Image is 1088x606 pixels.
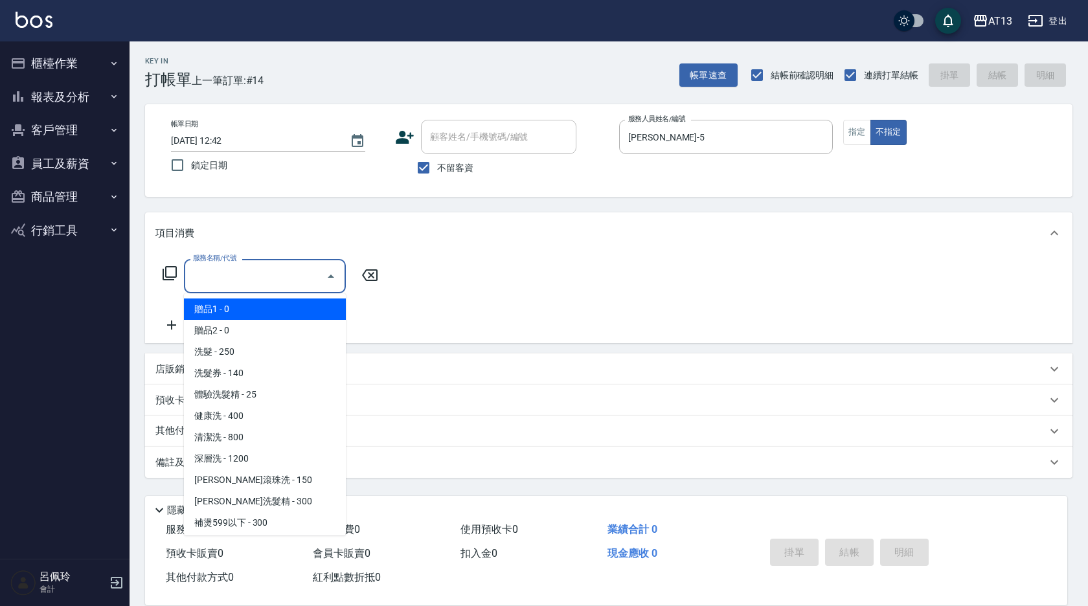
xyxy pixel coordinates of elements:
[145,447,1072,478] div: 備註及來源
[145,57,192,65] h2: Key In
[184,298,346,320] span: 贈品1 - 0
[191,159,227,172] span: 鎖定日期
[988,13,1012,29] div: AT13
[607,523,657,535] span: 業績合計 0
[313,571,381,583] span: 紅利點數折抵 0
[771,69,834,82] span: 結帳前確認明細
[184,512,346,533] span: 補燙599以下 - 300
[193,253,236,263] label: 服務名稱/代號
[342,126,373,157] button: Choose date, selected date is 2025-10-12
[5,47,124,80] button: 櫃檯作業
[167,504,225,517] p: 隱藏業績明細
[184,384,346,405] span: 體驗洗髮精 - 25
[166,571,234,583] span: 其他付款方式 0
[184,491,346,512] span: [PERSON_NAME]洗髮精 - 300
[145,416,1072,447] div: 其他付款方式
[184,341,346,363] span: 洗髮 - 250
[184,533,346,555] span: 憑券離子燙.冷燙600-1198 - 1000
[313,547,370,559] span: 會員卡販賣 0
[171,130,337,151] input: YYYY/MM/DD hh:mm
[155,394,204,407] p: 預收卡販賣
[145,71,192,89] h3: 打帳單
[40,570,106,583] h5: 呂佩玲
[184,448,346,469] span: 深層洗 - 1200
[935,8,961,34] button: save
[870,120,907,145] button: 不指定
[184,427,346,448] span: 清潔洗 - 800
[1023,9,1072,33] button: 登出
[184,469,346,491] span: [PERSON_NAME]滾珠洗 - 150
[321,266,341,287] button: Close
[171,119,198,129] label: 帳單日期
[607,547,657,559] span: 現金應收 0
[184,363,346,384] span: 洗髮券 - 140
[184,405,346,427] span: 健康洗 - 400
[166,547,223,559] span: 預收卡販賣 0
[864,69,918,82] span: 連續打單結帳
[16,12,52,28] img: Logo
[155,363,194,376] p: 店販銷售
[155,424,220,438] p: 其他付款方式
[40,583,106,595] p: 會計
[460,523,518,535] span: 使用預收卡 0
[192,73,264,89] span: 上一筆訂單:#14
[145,212,1072,254] div: 項目消費
[843,120,871,145] button: 指定
[679,63,738,87] button: 帳單速查
[155,456,204,469] p: 備註及來源
[5,180,124,214] button: 商品管理
[145,353,1072,385] div: 店販銷售
[10,570,36,596] img: Person
[184,320,346,341] span: 贈品2 - 0
[145,385,1072,416] div: 預收卡販賣
[5,113,124,147] button: 客戶管理
[5,80,124,114] button: 報表及分析
[5,214,124,247] button: 行銷工具
[166,523,213,535] span: 服務消費 0
[968,8,1017,34] button: AT13
[460,547,497,559] span: 扣入金 0
[5,147,124,181] button: 員工及薪資
[628,114,685,124] label: 服務人員姓名/編號
[437,161,473,175] span: 不留客資
[155,227,194,240] p: 項目消費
